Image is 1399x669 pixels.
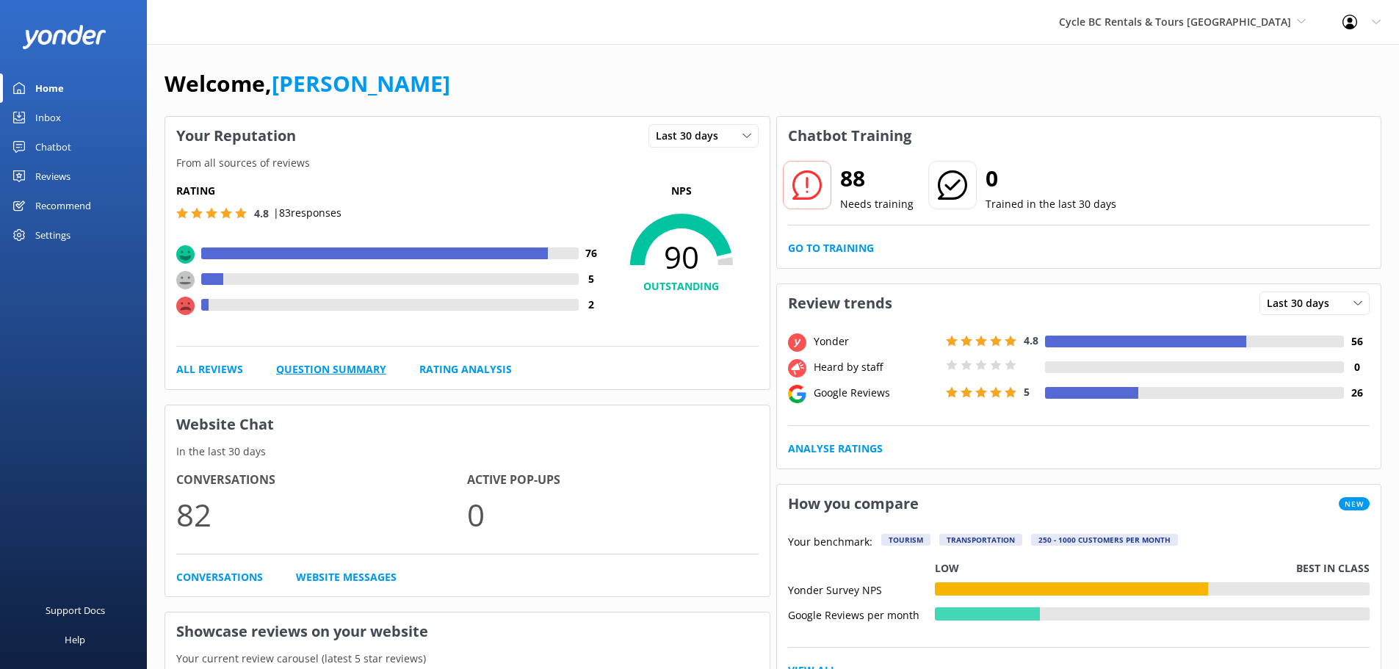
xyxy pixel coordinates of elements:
span: 4.8 [254,206,269,220]
span: Last 30 days [656,128,727,144]
div: Tourism [881,534,930,546]
h5: Rating [176,183,604,199]
h4: 5 [579,271,604,287]
a: All Reviews [176,361,243,377]
img: yonder-white-logo.png [22,25,106,49]
a: Analyse Ratings [788,441,883,457]
div: Yonder [810,333,942,350]
h2: 88 [840,161,914,196]
span: Cycle BC Rentals & Tours [GEOGRAPHIC_DATA] [1059,15,1291,29]
div: Yonder Survey NPS [788,582,935,596]
h3: Your Reputation [165,117,307,155]
p: From all sources of reviews [165,155,770,171]
div: Transportation [939,534,1022,546]
a: Conversations [176,569,263,585]
h4: Conversations [176,471,467,490]
h4: 2 [579,297,604,313]
p: NPS [604,183,759,199]
span: 90 [604,239,759,275]
h4: 56 [1344,333,1370,350]
h4: OUTSTANDING [604,278,759,294]
p: Your current review carousel (latest 5 star reviews) [165,651,770,667]
a: Go to Training [788,240,874,256]
div: Inbox [35,103,61,132]
h3: Website Chat [165,405,770,444]
p: Trained in the last 30 days [986,196,1116,212]
h3: Showcase reviews on your website [165,612,770,651]
p: Low [935,560,959,576]
p: | 83 responses [273,205,341,221]
a: Rating Analysis [419,361,512,377]
h1: Welcome, [165,66,450,101]
div: Settings [35,220,71,250]
div: Home [35,73,64,103]
p: 0 [467,490,758,539]
div: 250 - 1000 customers per month [1031,534,1178,546]
div: Google Reviews [810,385,942,401]
h3: Review trends [777,284,903,322]
h4: 76 [579,245,604,261]
div: Reviews [35,162,71,191]
h4: 26 [1344,385,1370,401]
a: [PERSON_NAME] [272,68,450,98]
a: Question Summary [276,361,386,377]
span: New [1339,497,1370,510]
h4: Active Pop-ups [467,471,758,490]
h4: 0 [1344,359,1370,375]
div: Chatbot [35,132,71,162]
p: 82 [176,490,467,539]
h3: How you compare [777,485,930,523]
p: Needs training [840,196,914,212]
div: Google Reviews per month [788,607,935,621]
p: Best in class [1296,560,1370,576]
span: 5 [1024,385,1030,399]
span: 4.8 [1024,333,1038,347]
span: Last 30 days [1267,295,1338,311]
p: In the last 30 days [165,444,770,460]
div: Help [65,625,85,654]
div: Support Docs [46,596,105,625]
div: Recommend [35,191,91,220]
h2: 0 [986,161,1116,196]
p: Your benchmark: [788,534,872,552]
div: Heard by staff [810,359,942,375]
h3: Chatbot Training [777,117,922,155]
a: Website Messages [296,569,397,585]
